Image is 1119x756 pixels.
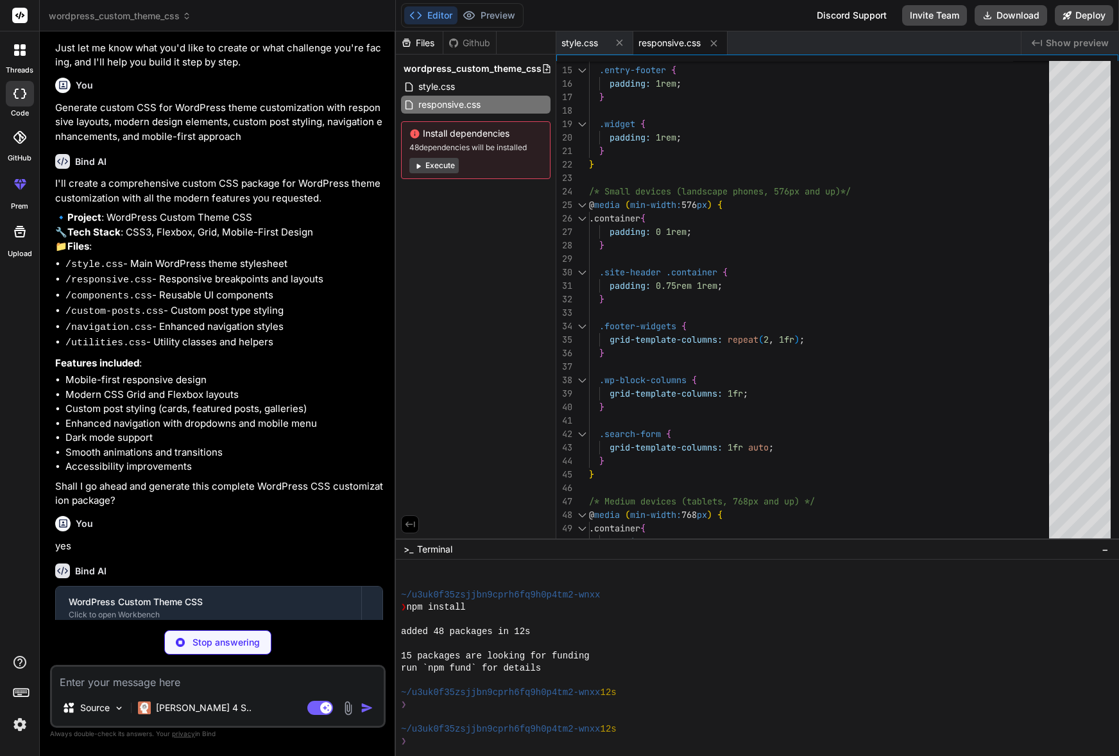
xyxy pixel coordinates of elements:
[65,272,383,288] li: - Responsive breakpoints and layouts
[574,427,590,441] div: Click to collapse the range.
[692,374,697,386] span: {
[717,280,722,291] span: ;
[599,401,604,413] span: }
[396,37,443,49] div: Files
[610,78,651,89] span: padding:
[556,427,572,441] div: 42
[556,400,572,414] div: 40
[599,374,687,386] span: .wp-block-columns
[794,334,799,345] span: )
[574,508,590,522] div: Click to collapse the range.
[65,445,383,460] li: Smooth animations and transitions
[717,199,722,210] span: {
[556,131,572,144] div: 20
[717,509,722,520] span: {
[556,64,572,77] div: 15
[556,185,572,198] div: 24
[610,226,651,237] span: padding:
[589,199,594,210] span: @
[556,144,572,158] div: 21
[556,225,572,239] div: 27
[76,517,93,530] h6: You
[610,536,651,547] span: padding:
[666,428,671,440] span: {
[65,291,152,302] code: /components.css
[556,320,572,333] div: 34
[666,266,717,278] span: .container
[599,239,604,251] span: }
[599,266,661,278] span: .site-header
[902,5,967,26] button: Invite Team
[599,455,604,467] span: }
[1099,539,1111,560] button: −
[589,495,815,507] span: /* Medium devices (tablets, 768px and up) */
[55,176,383,205] p: I'll create a comprehensive custom CSS package for WordPress theme customization with all the mod...
[640,522,645,534] span: {
[625,509,630,520] span: (
[601,723,617,735] span: 12s
[361,701,373,714] img: icon
[728,442,743,453] span: 1fr
[589,468,594,480] span: }
[556,535,572,549] div: 50
[975,5,1047,26] button: Download
[779,334,794,345] span: 1fr
[556,306,572,320] div: 33
[758,334,764,345] span: (
[65,306,164,317] code: /custom-posts.css
[65,322,152,333] code: /navigation.css
[401,589,600,601] span: ~/u3uk0f35zsjjbn9cprh6fq9h0p4tm2-wnxx
[556,387,572,400] div: 39
[65,373,383,388] li: Mobile-first responsive design
[656,280,692,291] span: 0.75rem
[599,118,635,130] span: .widget
[625,199,630,210] span: (
[556,212,572,225] div: 26
[589,212,640,224] span: .container
[65,320,383,336] li: - Enhanced navigation styles
[594,199,620,210] span: media
[114,703,124,714] img: Pick Models
[640,212,645,224] span: {
[681,199,697,210] span: 576
[764,334,769,345] span: 2
[630,509,681,520] span: min-width:
[9,714,31,735] img: settings
[601,687,617,699] span: 12s
[401,723,600,735] span: ~/u3uk0f35zsjjbn9cprh6fq9h0p4tm2-wnxx
[55,539,383,554] p: yes
[599,91,604,103] span: }
[556,293,572,306] div: 32
[743,388,748,399] span: ;
[404,62,542,75] span: wordpress_custom_theme_css
[401,650,590,662] span: 15 packages are looking for funding
[417,543,452,556] span: Terminal
[65,338,146,348] code: /utilities.css
[556,77,572,90] div: 16
[799,334,805,345] span: ;
[556,495,572,508] div: 47
[404,543,413,556] span: >_
[1102,543,1109,556] span: −
[722,266,728,278] span: {
[707,509,712,520] span: )
[681,320,687,332] span: {
[697,199,707,210] span: px
[556,158,572,171] div: 22
[409,158,459,173] button: Execute
[6,65,33,76] label: threads
[1055,5,1113,26] button: Deploy
[589,509,594,520] span: @
[666,226,687,237] span: 1rem
[676,78,681,89] span: ;
[65,257,383,273] li: - Main WordPress theme stylesheet
[556,198,572,212] div: 25
[65,304,383,320] li: - Custom post type styling
[55,41,383,70] p: Just let me know what you'd like to create or what challenge you're facing, and I'll help you bui...
[67,211,101,223] strong: Project
[65,402,383,417] li: Custom post styling (cards, featured posts, galleries)
[409,142,542,153] span: 48 dependencies will be installed
[589,159,594,170] span: }
[65,259,123,270] code: /style.css
[556,347,572,360] div: 36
